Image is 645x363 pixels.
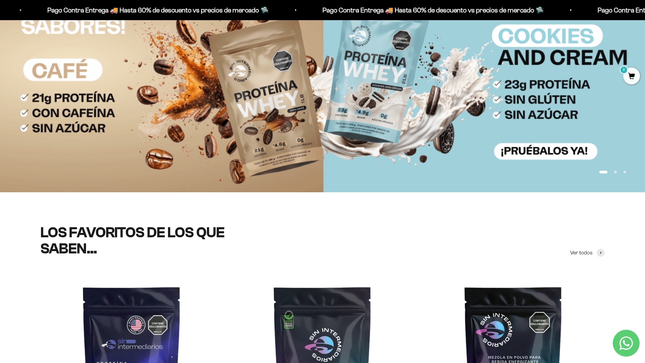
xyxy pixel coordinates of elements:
span: Ver todos [570,248,593,257]
p: Pago Contra Entrega 🚚 Hasta 60% de descuento vs precios de mercado 🛸 [187,5,409,15]
mark: 0 [620,66,628,74]
split-lines: LOS FAVORITOS DE LOS QUE SABEN... [40,224,224,257]
a: 0 [623,73,640,80]
a: Ver todos [570,248,605,257]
